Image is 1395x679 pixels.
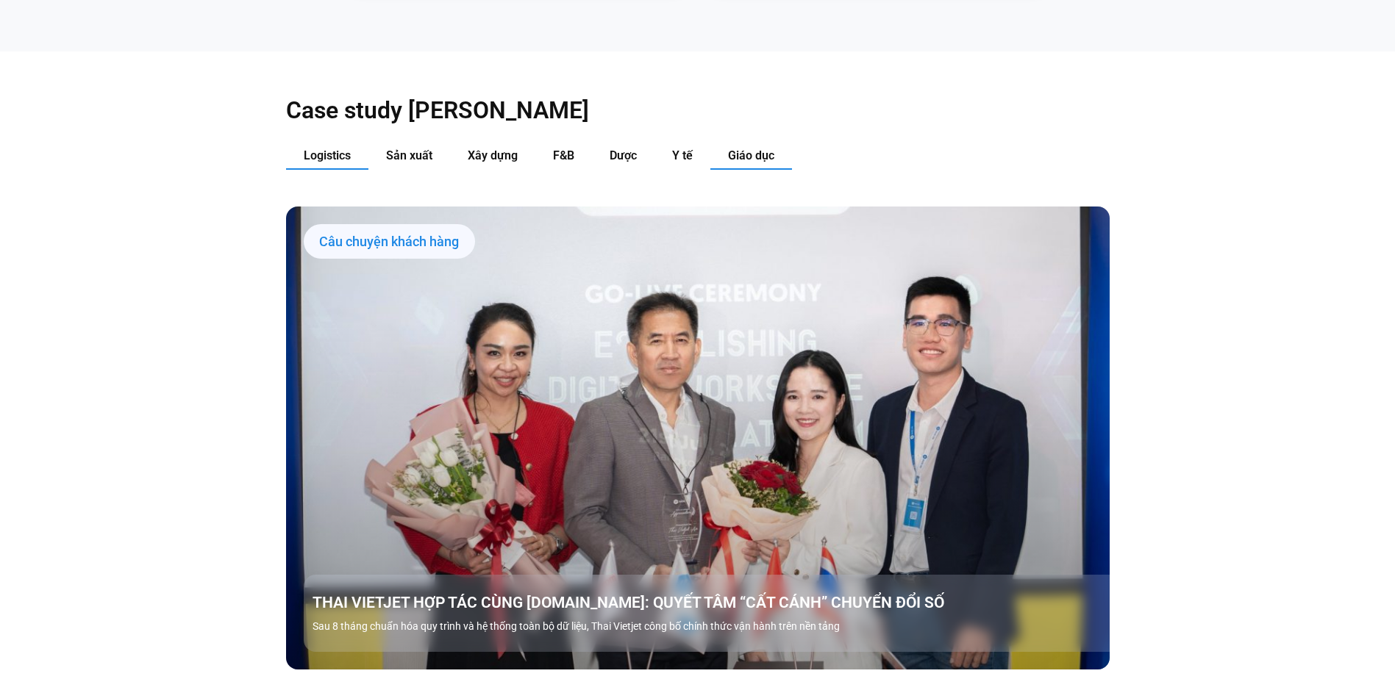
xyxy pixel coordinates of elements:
[672,148,693,162] span: Y tế
[728,148,774,162] span: Giáo dục
[286,96,1110,125] h2: Case study [PERSON_NAME]
[313,592,1119,613] a: THAI VIETJET HỢP TÁC CÙNG [DOMAIN_NAME]: QUYẾT TÂM “CẤT CÁNH” CHUYỂN ĐỔI SỐ
[553,148,574,162] span: F&B
[313,619,1119,634] p: Sau 8 tháng chuẩn hóa quy trình và hệ thống toàn bộ dữ liệu, Thai Vietjet công bố chính thức vận ...
[610,148,637,162] span: Dược
[386,148,432,162] span: Sản xuất
[304,224,475,259] div: Câu chuyện khách hàng
[468,148,518,162] span: Xây dựng
[304,148,351,162] span: Logistics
